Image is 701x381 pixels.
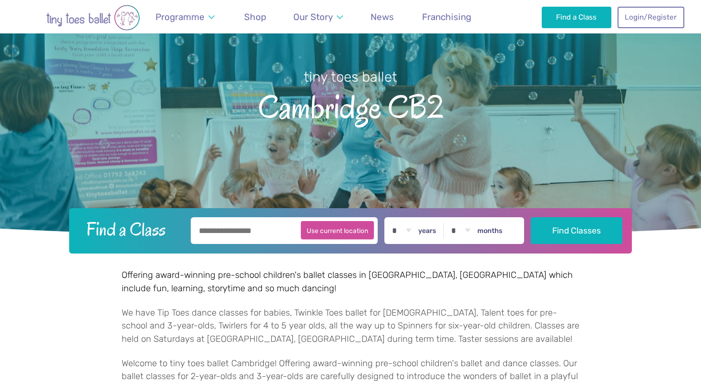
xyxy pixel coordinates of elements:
[542,7,612,28] a: Find a Class
[531,217,623,244] button: Find Classes
[477,227,503,235] label: months
[17,86,684,125] span: Cambridge CB2
[304,69,397,85] small: tiny toes ballet
[244,11,266,22] span: Shop
[418,227,436,235] label: years
[422,11,471,22] span: Franchising
[155,11,205,22] span: Programme
[366,6,399,28] a: News
[17,5,169,31] img: tiny toes ballet
[301,221,374,239] button: Use current location
[293,11,333,22] span: Our Story
[151,6,219,28] a: Programme
[122,307,579,346] p: We have Tip Toes dance classes for babies, Twinkle Toes ballet for [DEMOGRAPHIC_DATA], Talent toe...
[371,11,394,22] span: News
[239,6,270,28] a: Shop
[417,6,475,28] a: Franchising
[122,269,579,295] p: Offering award-winning pre-school children's ballet classes in [GEOGRAPHIC_DATA], [GEOGRAPHIC_DAT...
[618,7,684,28] a: Login/Register
[289,6,348,28] a: Our Story
[79,217,185,241] h2: Find a Class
